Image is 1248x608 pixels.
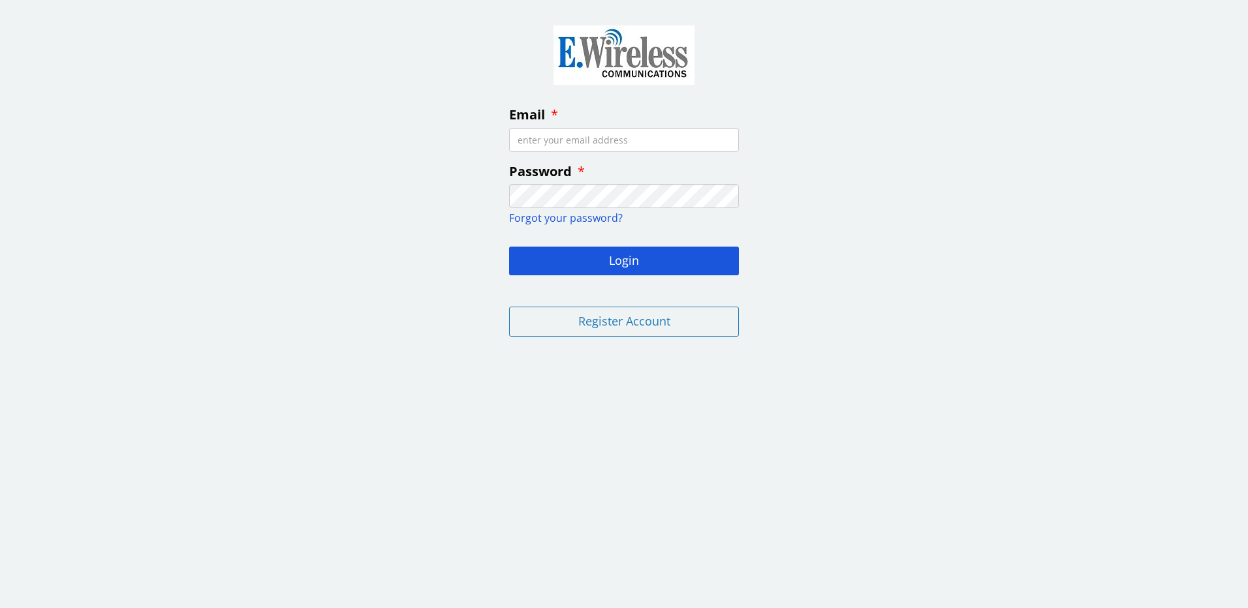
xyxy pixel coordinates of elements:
input: enter your email address [509,128,739,152]
button: Register Account [509,307,739,337]
a: Forgot your password? [509,211,623,225]
button: Login [509,247,739,275]
span: Password [509,162,572,180]
span: Email [509,106,545,123]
